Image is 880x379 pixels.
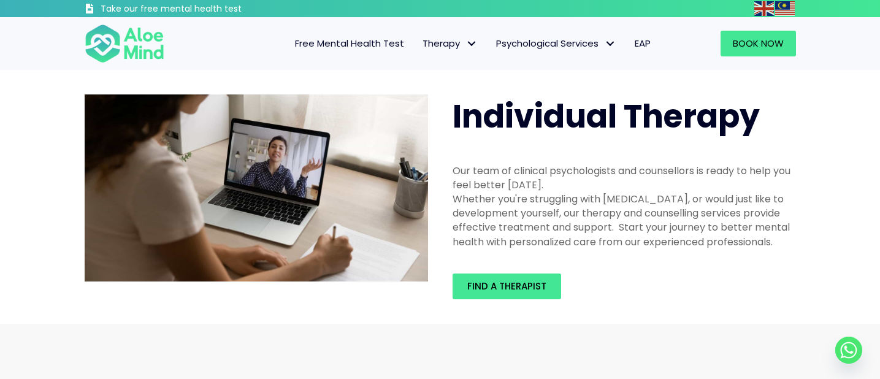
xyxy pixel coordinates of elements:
div: Whether you're struggling with [MEDICAL_DATA], or would just like to development yourself, our th... [453,192,796,249]
img: Therapy online individual [85,94,428,282]
a: Find a therapist [453,274,561,299]
a: Whatsapp [835,337,862,364]
a: English [754,1,775,15]
span: Therapy [423,37,478,50]
span: EAP [635,37,651,50]
span: Psychological Services: submenu [602,35,619,53]
nav: Menu [180,31,660,56]
span: Individual Therapy [453,94,760,139]
a: Book Now [721,31,796,56]
span: Find a therapist [467,280,546,293]
h3: Take our free mental health test [101,3,307,15]
a: Free Mental Health Test [286,31,413,56]
a: Malay [775,1,796,15]
span: Therapy: submenu [463,35,481,53]
div: Our team of clinical psychologists and counsellors is ready to help you feel better [DATE]. [453,164,796,192]
span: Book Now [733,37,784,50]
a: Take our free mental health test [85,3,307,17]
a: EAP [626,31,660,56]
span: Free Mental Health Test [295,37,404,50]
span: Psychological Services [496,37,616,50]
a: TherapyTherapy: submenu [413,31,487,56]
img: Aloe mind Logo [85,23,164,64]
img: ms [775,1,795,16]
img: en [754,1,774,16]
a: Psychological ServicesPsychological Services: submenu [487,31,626,56]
